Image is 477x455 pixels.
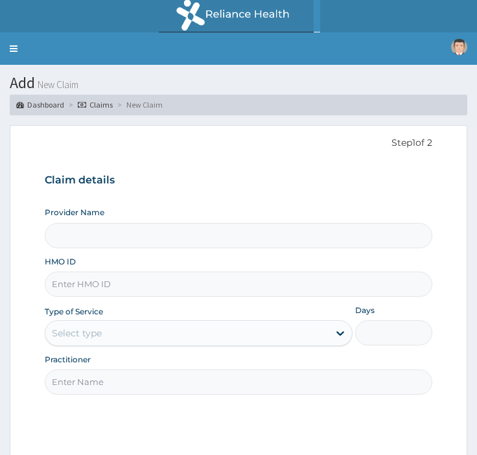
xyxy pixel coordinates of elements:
[45,256,76,267] label: HMO ID
[45,207,104,218] label: Provider Name
[78,99,113,110] a: Claims
[45,173,432,187] h3: Claim details
[52,327,102,340] div: Select type
[451,39,467,55] img: User Image
[45,136,432,150] p: Step 1 of 2
[35,80,78,89] small: New Claim
[16,99,64,110] a: Dashboard
[355,305,375,316] label: Days
[10,75,467,91] h1: Add
[114,99,163,110] li: New Claim
[45,272,432,297] input: Enter HMO ID
[45,369,432,395] input: Enter Name
[45,354,91,365] label: Practitioner
[45,306,103,317] label: Type of Service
